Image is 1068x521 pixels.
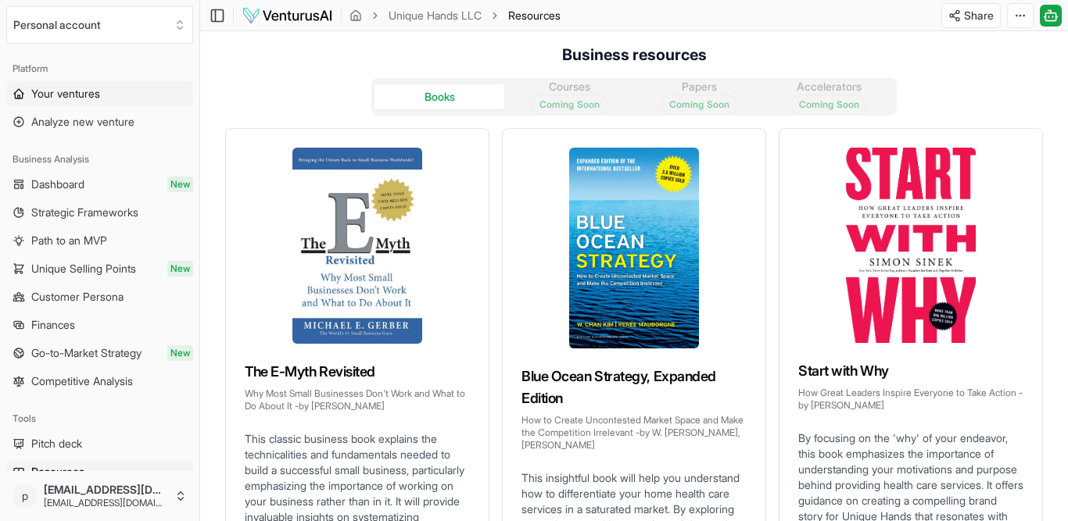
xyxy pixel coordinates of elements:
[941,3,1001,28] button: Share
[31,436,82,451] span: Pitch deck
[31,261,136,277] span: Unique Selling Points
[200,31,1068,66] h4: Business resources
[6,56,193,81] div: Platform
[6,406,193,431] div: Tools
[31,345,142,361] span: Go-to-Market Strategy
[6,341,193,366] a: Go-to-Market StrategyNew
[167,261,193,277] span: New
[508,8,561,23] span: Resources
[6,228,193,253] a: Path to an MVP
[6,431,193,456] a: Pitch deck
[44,497,168,509] span: [EMAIL_ADDRESS][DOMAIN_NAME]
[31,289,124,305] span: Customer Persona
[6,312,193,337] a: Finances
[6,172,193,197] a: DashboardNew
[964,8,994,23] span: Share
[6,477,193,515] button: p[EMAIL_ADDRESS][DOMAIN_NAME][EMAIL_ADDRESS][DOMAIN_NAME]
[242,6,333,25] img: logo
[31,317,75,333] span: Finances
[798,360,1023,382] h3: Start with Why
[6,256,193,281] a: Unique Selling PointsNew
[569,148,699,348] img: Blue Ocean Strategy, Expanded Edition
[245,361,470,383] h3: The E-Myth Revisited
[292,148,422,344] img: The E-Myth Revisited
[6,459,193,484] a: Resources
[6,284,193,309] a: Customer Persona
[389,8,482,23] a: Unique Hands LLC
[44,483,168,497] span: [EMAIL_ADDRESS][DOMAIN_NAME]
[167,345,193,361] span: New
[31,86,100,102] span: Your ventures
[349,8,561,23] nav: breadcrumb
[521,366,747,409] h3: Blue Ocean Strategy, Expanded Edition
[6,369,193,394] a: Competitive Analysis
[31,114,134,130] span: Analyze new venture
[31,205,138,220] span: Strategic Frameworks
[31,233,107,248] span: Path to an MVP
[31,177,84,192] span: Dashboard
[245,387,470,412] p: Why Most Small Businesses Don't Work and What to Do About It - by [PERSON_NAME]
[6,109,193,134] a: Analyze new venture
[13,484,38,509] span: p
[31,373,133,389] span: Competitive Analysis
[425,89,455,105] div: Books
[167,177,193,192] span: New
[31,464,84,480] span: Resources
[521,414,747,451] p: How to Create Uncontested Market Space and Make the Competition Irrelevant - by W. [PERSON_NAME],...
[798,387,1023,412] p: How Great Leaders Inspire Everyone to Take Action - by [PERSON_NAME]
[6,6,193,44] button: Select an organization
[6,81,193,106] a: Your ventures
[846,148,976,343] img: Start with Why
[6,200,193,225] a: Strategic Frameworks
[6,147,193,172] div: Business Analysis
